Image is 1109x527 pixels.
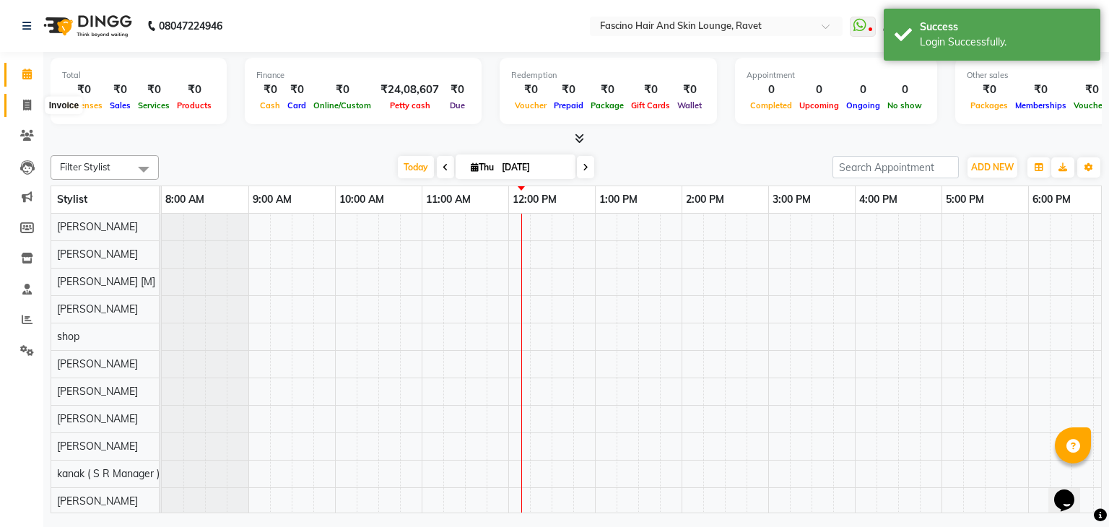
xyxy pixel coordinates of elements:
span: Ongoing [843,100,884,110]
span: [PERSON_NAME] [57,440,138,453]
div: ₹0 [511,82,550,98]
div: 0 [843,82,884,98]
div: ₹24,08,607 [375,82,445,98]
a: 11:00 AM [422,189,474,210]
span: Due [446,100,469,110]
div: ₹0 [256,82,284,98]
div: ₹0 [106,82,134,98]
span: Prepaid [550,100,587,110]
div: ₹0 [445,82,470,98]
span: shop [57,330,79,343]
div: Redemption [511,69,705,82]
div: ₹0 [134,82,173,98]
div: 0 [884,82,926,98]
div: ₹0 [62,82,106,98]
a: 1:00 PM [596,189,641,210]
div: ₹0 [173,82,215,98]
span: Services [134,100,173,110]
span: Today [398,156,434,178]
span: Card [284,100,310,110]
a: 2:00 PM [682,189,728,210]
span: Package [587,100,627,110]
div: Login Successfully. [920,35,1090,50]
button: ADD NEW [967,157,1017,178]
span: [PERSON_NAME] [57,220,138,233]
span: Wallet [674,100,705,110]
div: ₹0 [550,82,587,98]
div: ₹0 [310,82,375,98]
span: [PERSON_NAME] [M] [57,275,155,288]
span: Upcoming [796,100,843,110]
a: 9:00 AM [249,189,295,210]
span: No show [884,100,926,110]
div: Success [920,19,1090,35]
div: ₹0 [1012,82,1070,98]
a: 4:00 PM [856,189,901,210]
span: [PERSON_NAME] [57,248,138,261]
span: Online/Custom [310,100,375,110]
b: 08047224946 [159,6,222,46]
div: ₹0 [587,82,627,98]
div: Finance [256,69,470,82]
a: 12:00 PM [509,189,560,210]
span: Voucher [511,100,550,110]
span: [PERSON_NAME] [57,385,138,398]
span: Cash [256,100,284,110]
a: 8:00 AM [162,189,208,210]
span: Packages [967,100,1012,110]
div: ₹0 [674,82,705,98]
span: Products [173,100,215,110]
div: ₹0 [627,82,674,98]
div: 0 [747,82,796,98]
div: ₹0 [967,82,1012,98]
span: [PERSON_NAME] [57,357,138,370]
span: Filter Stylist [60,161,110,173]
a: 10:00 AM [336,189,388,210]
span: [PERSON_NAME] [57,495,138,508]
span: Petty cash [386,100,434,110]
img: logo [37,6,136,46]
a: 5:00 PM [942,189,988,210]
a: 3:00 PM [769,189,814,210]
span: Sales [106,100,134,110]
span: Stylist [57,193,87,206]
div: Appointment [747,69,926,82]
div: ₹0 [284,82,310,98]
iframe: chat widget [1048,469,1095,513]
div: Invoice [45,97,82,114]
span: Gift Cards [627,100,674,110]
input: 2025-09-04 [497,157,570,178]
a: 6:00 PM [1029,189,1074,210]
span: [PERSON_NAME] [57,412,138,425]
span: kanak ( S R Manager ) [57,467,160,480]
span: [PERSON_NAME] [57,302,138,315]
span: Thu [467,162,497,173]
div: Total [62,69,215,82]
input: Search Appointment [832,156,959,178]
span: Completed [747,100,796,110]
div: 0 [796,82,843,98]
span: ADD NEW [971,162,1014,173]
span: Memberships [1012,100,1070,110]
